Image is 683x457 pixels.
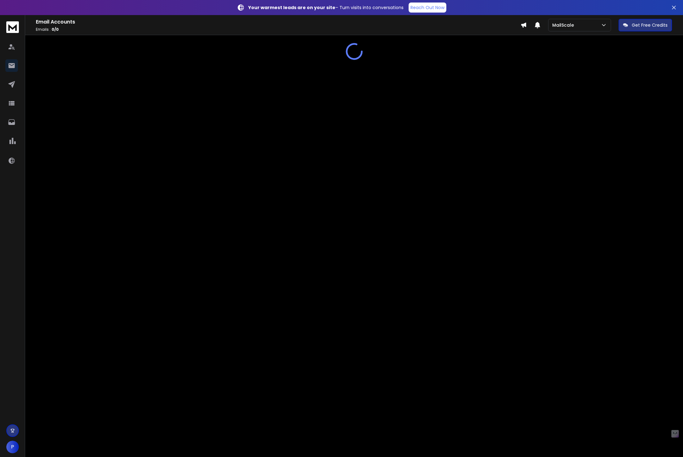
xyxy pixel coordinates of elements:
a: Reach Out Now [409,3,446,13]
img: logo [6,21,19,33]
span: 0 / 0 [52,27,59,32]
p: MailScale [552,22,576,28]
p: Get Free Credits [632,22,668,28]
button: P [6,441,19,453]
p: Emails : [36,27,521,32]
strong: Your warmest leads are on your site [248,4,335,11]
button: Get Free Credits [619,19,672,31]
h1: Email Accounts [36,18,521,26]
p: Reach Out Now [410,4,444,11]
p: – Turn visits into conversations [248,4,404,11]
